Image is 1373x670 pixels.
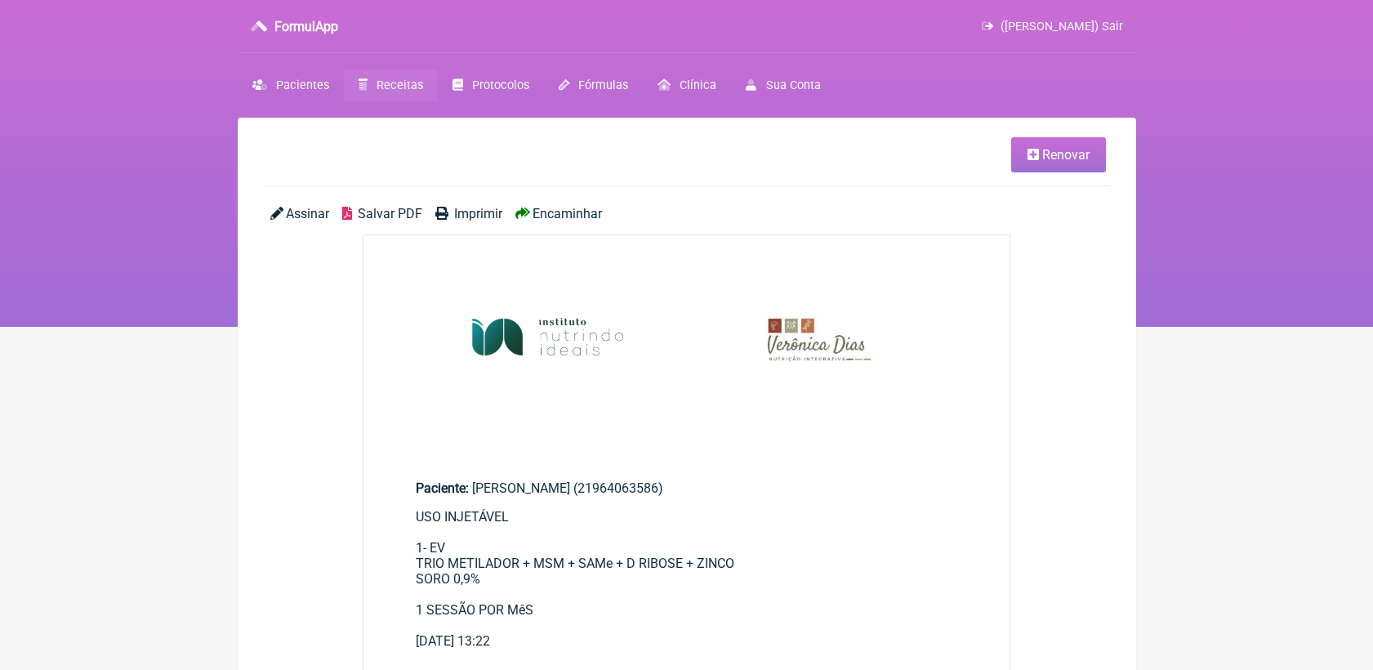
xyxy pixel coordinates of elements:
a: Pacientes [238,69,344,101]
span: Encaminhar [533,206,602,221]
span: Imprimir [454,206,502,221]
a: Receitas [344,69,438,101]
span: Clínica [680,78,716,92]
div: USO INJETÁVEL 1- EV TRIO METILADOR + MSM + SAMe + D RIBOSE + ZINCO SORO 0,9% 1 SESSÃO POR MêS [416,509,958,633]
a: Renovar [1011,137,1106,172]
span: Sua Conta [766,78,821,92]
span: Assinar [286,206,329,221]
img: rSewsjIQ7AAAAAAAMhDsAAAAAAAyEOwAAAAAADIQ7AAAAAAAMhDsAAAAAAAyEOwAAAAAADIQ7AAAAAAAMhDsAAAAAAAyEOwAA... [363,235,1010,451]
a: ([PERSON_NAME]) Sair [982,20,1122,33]
span: Renovar [1042,147,1090,163]
span: Paciente: [416,480,469,496]
a: Fórmulas [544,69,643,101]
a: Clínica [643,69,731,101]
a: Salvar PDF [342,206,422,221]
span: Protocolos [472,78,529,92]
a: Sua Conta [731,69,835,101]
div: [PERSON_NAME] (21964063586) [416,480,958,496]
a: Encaminhar [515,206,602,221]
div: [DATE] 13:22 [416,633,958,649]
span: Fórmulas [578,78,628,92]
h3: FormulApp [274,19,338,34]
a: Imprimir [435,206,502,221]
span: Receitas [377,78,423,92]
a: Protocolos [438,69,544,101]
span: Salvar PDF [358,206,422,221]
a: Assinar [270,206,329,221]
span: ([PERSON_NAME]) Sair [1001,20,1123,33]
span: Pacientes [276,78,329,92]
